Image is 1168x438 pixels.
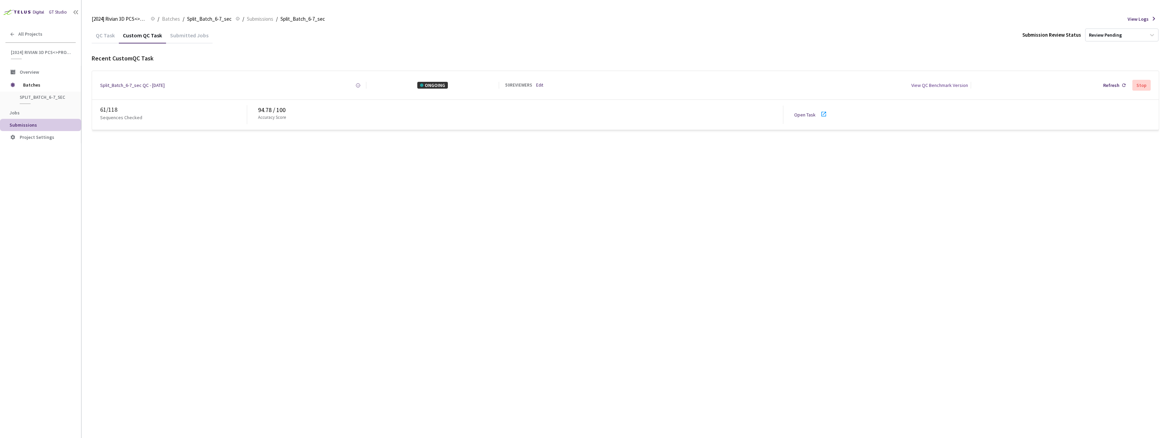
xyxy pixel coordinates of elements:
div: Submitted Jobs [166,32,213,43]
div: Stop [1136,83,1147,88]
div: 50 REVIEWERS [505,82,532,89]
span: Project Settings [20,134,54,140]
li: / [158,15,159,23]
span: Batches [162,15,180,23]
li: / [276,15,278,23]
span: Submissions [247,15,273,23]
span: View Logs [1128,16,1149,22]
div: Review Pending [1089,32,1122,38]
span: Batches [23,78,70,92]
span: [2024] Rivian 3D PCS<>Production [92,15,147,23]
span: All Projects [18,31,42,37]
span: Split_Batch_6-7_sec [280,15,325,23]
div: ONGOING [417,82,448,89]
a: Open Task [794,112,816,118]
li: / [183,15,184,23]
div: Custom QC Task [119,32,166,43]
p: Sequences Checked [100,114,142,121]
span: Split_Batch_6-7_sec [187,15,232,23]
span: Split_Batch_6-7_sec [20,94,70,100]
a: Batches [161,15,181,22]
div: QC Task [92,32,119,43]
span: Overview [20,69,39,75]
a: Edit [536,82,543,89]
div: 94.78 / 100 [258,106,783,114]
div: Recent Custom QC Task [92,54,1159,63]
li: / [242,15,244,23]
div: Submission Review Status [1022,31,1081,38]
span: Submissions [10,122,37,128]
div: 61 / 118 [100,105,247,114]
div: Refresh [1103,82,1119,89]
span: [2024] Rivian 3D PCS<>Production [11,50,72,55]
div: View QC Benchmark Version [911,82,968,89]
a: Split_Batch_6-7_sec QC - [DATE] [100,82,165,89]
a: Submissions [245,15,275,22]
p: Accuracy Score [258,114,286,121]
div: GT Studio [49,9,67,16]
span: Jobs [10,110,20,116]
